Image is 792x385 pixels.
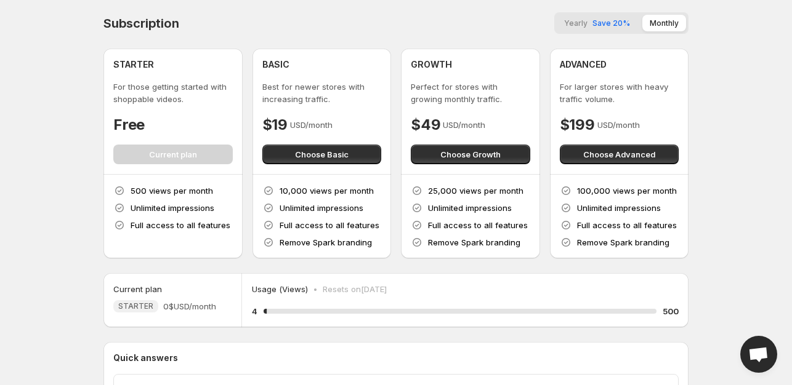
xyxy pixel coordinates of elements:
h4: GROWTH [411,58,452,71]
p: Unlimited impressions [428,202,512,214]
h4: ADVANCED [560,58,607,71]
h4: Free [113,115,145,135]
button: Choose Growth [411,145,530,164]
span: Choose Growth [440,148,501,161]
p: Full access to all features [428,219,528,231]
button: Choose Basic [262,145,382,164]
p: USD/month [443,119,485,131]
button: Monthly [642,15,686,31]
p: Unlimited impressions [280,202,363,214]
button: Choose Advanced [560,145,679,164]
p: 25,000 views per month [428,185,523,197]
p: Quick answers [113,352,679,364]
h4: STARTER [113,58,154,71]
p: Full access to all features [131,219,230,231]
span: 0$ USD/month [163,300,216,312]
p: 10,000 views per month [280,185,374,197]
span: Choose Basic [295,148,349,161]
p: Perfect for stores with growing monthly traffic. [411,81,530,105]
p: USD/month [290,119,333,131]
p: Remove Spark branding [280,236,372,248]
p: Remove Spark branding [428,236,520,248]
p: Full access to all features [577,219,677,231]
div: Open chat [740,336,777,373]
span: Save 20% [592,18,630,28]
p: Unlimited impressions [131,202,214,214]
h5: Current plan [113,283,162,295]
p: Full access to all features [280,219,379,231]
p: Resets on [DATE] [323,283,387,295]
h4: BASIC [262,58,289,71]
span: Choose Advanced [583,148,655,161]
h4: $49 [411,115,440,135]
p: Usage (Views) [252,283,308,295]
span: STARTER [118,301,153,311]
h5: 4 [252,305,257,317]
h4: $19 [262,115,288,135]
p: For larger stores with heavy traffic volume. [560,81,679,105]
button: YearlySave 20% [557,15,637,31]
p: 500 views per month [131,185,213,197]
p: 100,000 views per month [577,185,677,197]
h4: $199 [560,115,595,135]
p: Unlimited impressions [577,202,661,214]
h4: Subscription [103,16,179,31]
p: For those getting started with shoppable videos. [113,81,233,105]
p: USD/month [597,119,640,131]
p: Remove Spark branding [577,236,669,248]
p: • [313,283,318,295]
span: Yearly [564,18,588,28]
h5: 500 [663,305,679,317]
p: Best for newer stores with increasing traffic. [262,81,382,105]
